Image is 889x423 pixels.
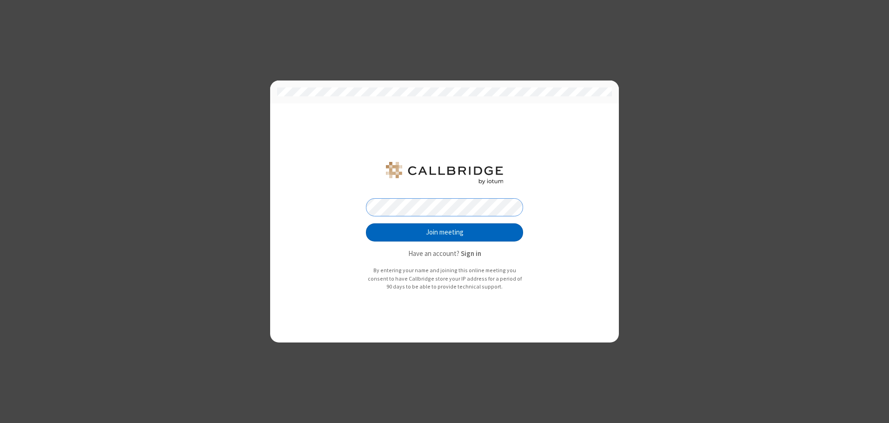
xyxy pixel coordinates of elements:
strong: Sign in [461,249,481,258]
button: Sign in [461,248,481,259]
img: QA Selenium DO NOT DELETE OR CHANGE [384,162,505,184]
button: Join meeting [366,223,523,242]
p: Have an account? [366,248,523,259]
p: By entering your name and joining this online meeting you consent to have Callbridge store your I... [366,266,523,291]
